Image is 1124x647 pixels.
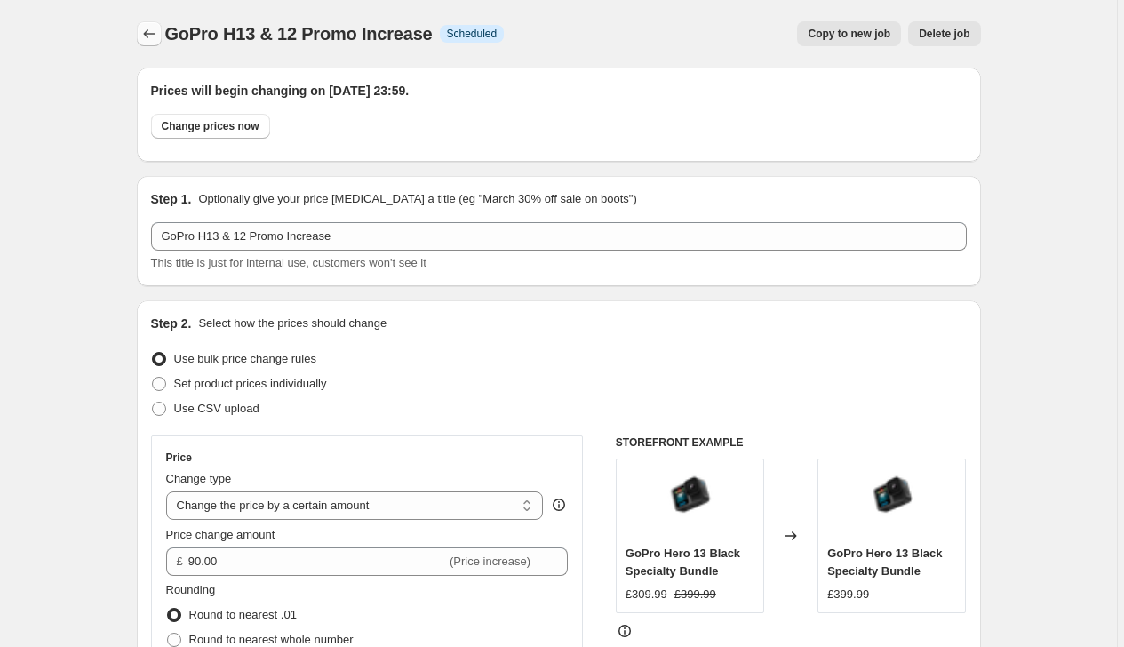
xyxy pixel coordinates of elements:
[808,27,890,41] span: Copy to new job
[827,586,869,603] div: £399.99
[674,586,716,603] strike: £399.99
[857,468,928,539] img: 01-pdp-h13-gallery-1920_80x.webp
[166,451,192,465] h3: Price
[162,119,259,133] span: Change prices now
[166,528,275,541] span: Price change amount
[626,547,740,578] span: GoPro Hero 13 Black Specialty Bundle
[188,547,446,576] input: -10.00
[166,472,232,485] span: Change type
[165,24,433,44] span: GoPro H13 & 12 Promo Increase
[626,586,667,603] div: £309.99
[654,468,725,539] img: 01-pdp-h13-gallery-1920_80x.webp
[166,583,216,596] span: Rounding
[550,496,568,514] div: help
[189,608,297,621] span: Round to nearest .01
[137,21,162,46] button: Price change jobs
[174,402,259,415] span: Use CSV upload
[174,377,327,390] span: Set product prices individually
[189,633,354,646] span: Round to nearest whole number
[174,352,316,365] span: Use bulk price change rules
[177,555,183,568] span: £
[447,27,498,41] span: Scheduled
[827,547,942,578] span: GoPro Hero 13 Black Specialty Bundle
[151,315,192,332] h2: Step 2.
[616,435,967,450] h6: STOREFRONT EXAMPLE
[151,190,192,208] h2: Step 1.
[151,114,270,139] button: Change prices now
[151,256,426,269] span: This title is just for internal use, customers won't see it
[919,27,969,41] span: Delete job
[198,315,387,332] p: Select how the prices should change
[908,21,980,46] button: Delete job
[797,21,901,46] button: Copy to new job
[198,190,636,208] p: Optionally give your price [MEDICAL_DATA] a title (eg "March 30% off sale on boots")
[151,82,967,100] h2: Prices will begin changing on [DATE] 23:59.
[450,555,530,568] span: (Price increase)
[151,222,967,251] input: 30% off holiday sale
